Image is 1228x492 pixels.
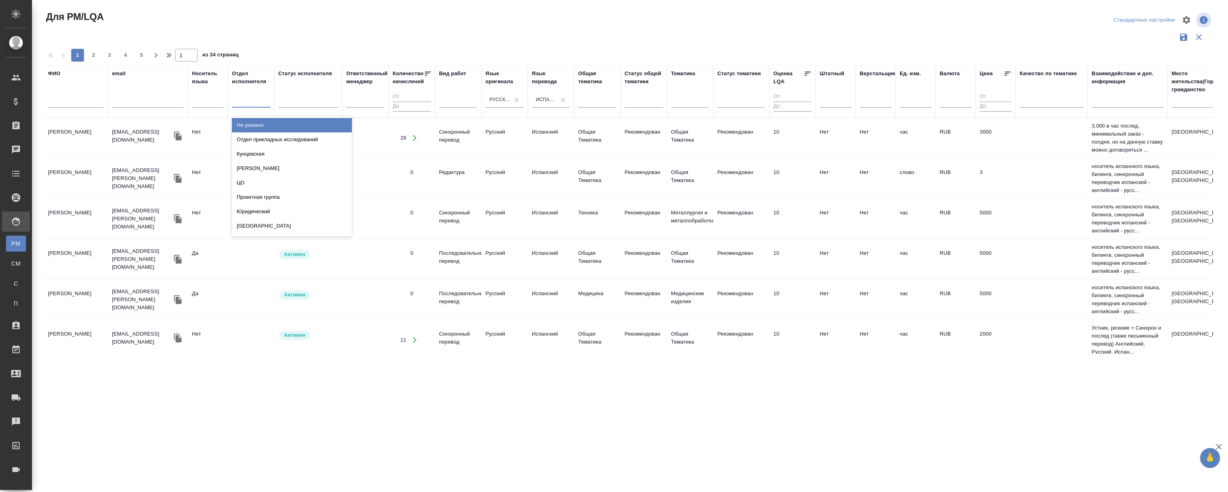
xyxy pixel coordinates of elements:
div: перевод идеальный/почти идеальный. Ни редактор, ни корректор не нужен [773,168,812,176]
button: Открыть работы [407,130,423,146]
div: 0 [410,209,413,217]
span: 2 [87,51,100,59]
button: 3 [103,49,116,62]
td: Общая Тематика [574,245,621,273]
div: Ед. изм. [900,70,921,78]
p: Активен [284,291,306,299]
div: Не указано [232,118,352,132]
td: Нет [856,205,896,233]
span: PM [10,240,22,248]
div: Ответственный менеджер [346,70,387,86]
td: Нет [816,286,856,314]
p: носитель испанского языка, билингв, синхронный переводчик испанский - английский - русс... [1092,162,1164,194]
button: Скопировать [172,172,184,184]
button: Открыть работы [407,332,423,348]
span: 4 [119,51,132,59]
p: [EMAIL_ADDRESS][PERSON_NAME][DOMAIN_NAME] [112,207,172,231]
button: Скопировать [172,130,184,142]
button: 🙏 [1200,448,1220,468]
p: Активен [284,250,306,258]
td: RUB [936,124,976,152]
td: Русский [481,286,528,314]
a: CM [6,256,26,272]
span: Для PM/LQA [44,10,104,23]
p: Активен [284,331,306,339]
td: Нет [856,124,896,152]
p: 3.000 в час послед. минимальный заказ - полдня, но на данную ставку можно договориться ... [1092,122,1164,154]
div: Штатный [820,70,844,78]
button: Скопировать [172,253,184,265]
span: Посмотреть информацию [1196,12,1213,28]
td: [PERSON_NAME] [44,286,108,314]
td: Да [188,286,228,314]
td: [PERSON_NAME] [44,205,108,233]
div: 0 [410,168,413,176]
div: Текстильщики [232,233,352,248]
button: 2 [87,49,100,62]
td: Металлургия и металлобработка [667,205,713,233]
div: Проектная группа [232,190,352,204]
div: Рядовой исполнитель: назначай с учетом рейтинга [278,249,338,260]
p: носитель испанского языка, билингв, синхронный переводчик испанский - английский - русс... [1092,284,1164,316]
div: Цена [980,70,993,78]
div: перевод идеальный/почти идеальный. Ни редактор, ни корректор не нужен [773,128,812,136]
p: носитель испанского языка, билингв, синхронный переводчик испанский - английский - русс... [1092,203,1164,235]
span: CM [10,260,22,268]
input: От [773,92,812,102]
td: Рекомендован [621,286,667,314]
button: Скопировать [172,213,184,225]
div: перевод идеальный/почти идеальный. Ни редактор, ни корректор не нужен [773,209,812,217]
div: 11 [400,336,406,344]
span: 🙏 [1203,450,1217,466]
td: час [896,245,936,273]
td: Медицинские изделия [667,286,713,314]
div: Тематика [671,70,695,78]
td: RUB [936,164,976,192]
td: RUB [936,326,976,354]
div: Рядовой исполнитель: назначай с учетом рейтинга [278,330,338,341]
p: [EMAIL_ADDRESS][PERSON_NAME][DOMAIN_NAME] [112,247,172,271]
div: Взаимодействие и доп. информация [1092,70,1164,86]
td: 3 [976,164,1016,192]
div: Рядовой исполнитель: назначай с учетом рейтинга [278,290,338,300]
td: Рекомендован [621,124,667,152]
td: Испанский [528,326,574,354]
td: Общая Тематика [667,326,713,354]
td: Общая Тематика [667,124,713,152]
p: носитель испанского языка, билингв, синхронный переводчик испанский - английский - русс... [1092,243,1164,275]
td: час [896,326,936,354]
div: Русский [489,96,510,103]
td: Техника [574,205,621,233]
td: Рекомендован [621,326,667,354]
button: 5 [135,49,148,62]
td: слово [896,164,936,192]
div: split button [1111,14,1177,26]
td: Нет [188,326,228,354]
td: Русский [481,164,528,192]
td: Синхронный перевод [435,205,481,233]
div: 29 [400,134,406,142]
td: час [896,205,936,233]
span: из 34 страниц [202,50,239,62]
div: ФИО [48,70,60,78]
td: час [896,286,936,314]
td: Испанский [528,205,574,233]
td: 5000 [976,245,1016,273]
button: 4 [119,49,132,62]
a: С [6,276,26,292]
td: Нет [188,124,228,152]
div: ЦО [232,176,352,190]
div: Статус исполнителя [278,70,332,78]
div: перевод идеальный/почти идеальный. Ни редактор, ни корректор не нужен [773,330,812,338]
td: Нет [856,164,896,192]
p: [EMAIL_ADDRESS][PERSON_NAME][DOMAIN_NAME] [112,288,172,312]
td: Нет [856,245,896,273]
td: Рекомендован [621,205,667,233]
td: Общая Тематика [574,326,621,354]
div: Язык оригинала [485,70,524,86]
span: 5 [135,51,148,59]
div: Качество по тематике [1020,70,1077,78]
td: Нет [816,164,856,192]
td: Да [188,245,228,273]
td: Рекомендован [621,245,667,273]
